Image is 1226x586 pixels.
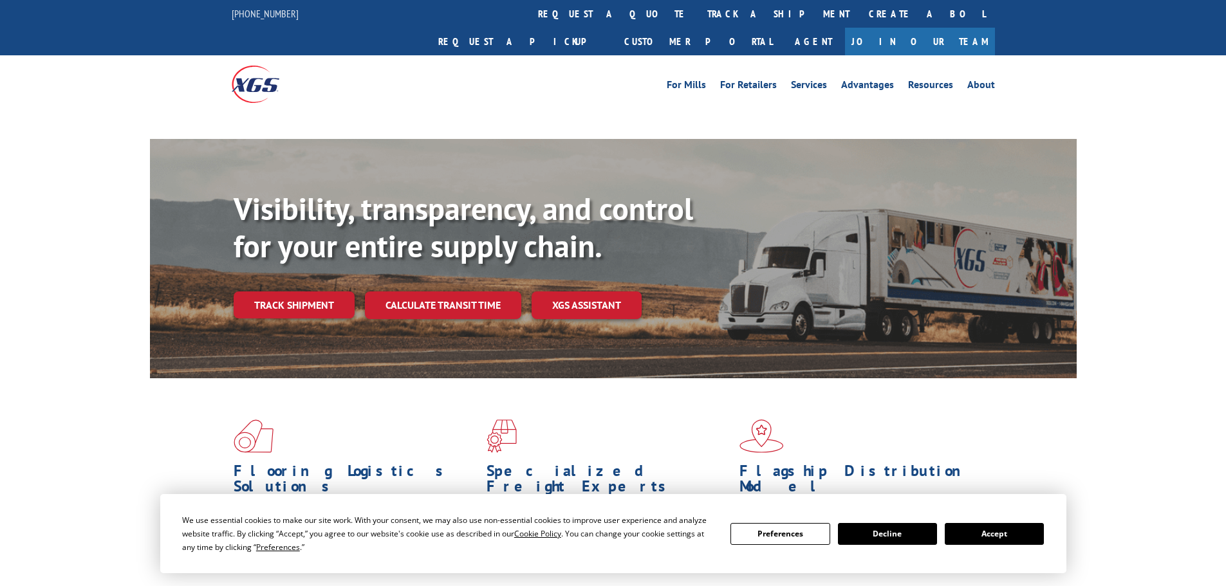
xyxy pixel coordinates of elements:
[739,463,983,500] h1: Flagship Distribution Model
[532,291,642,319] a: XGS ASSISTANT
[487,419,517,453] img: xgs-icon-focused-on-flooring-red
[182,513,715,554] div: We use essential cookies to make our site work. With your consent, we may also use non-essential ...
[782,28,845,55] a: Agent
[514,528,561,539] span: Cookie Policy
[234,419,274,453] img: xgs-icon-total-supply-chain-intelligence-red
[739,419,784,453] img: xgs-icon-flagship-distribution-model-red
[730,523,830,545] button: Preferences
[256,542,300,553] span: Preferences
[791,80,827,94] a: Services
[967,80,995,94] a: About
[234,463,477,500] h1: Flooring Logistics Solutions
[234,291,355,318] a: Track shipment
[160,494,1066,573] div: Cookie Consent Prompt
[234,188,693,266] b: Visibility, transparency, and control for your entire supply chain.
[487,463,730,500] h1: Specialized Freight Experts
[232,7,299,20] a: [PHONE_NUMBER]
[945,523,1044,545] button: Accept
[845,28,995,55] a: Join Our Team
[838,523,937,545] button: Decline
[908,80,953,94] a: Resources
[667,80,706,94] a: For Mills
[615,28,782,55] a: Customer Portal
[429,28,615,55] a: Request a pickup
[365,291,521,319] a: Calculate transit time
[720,80,777,94] a: For Retailers
[841,80,894,94] a: Advantages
